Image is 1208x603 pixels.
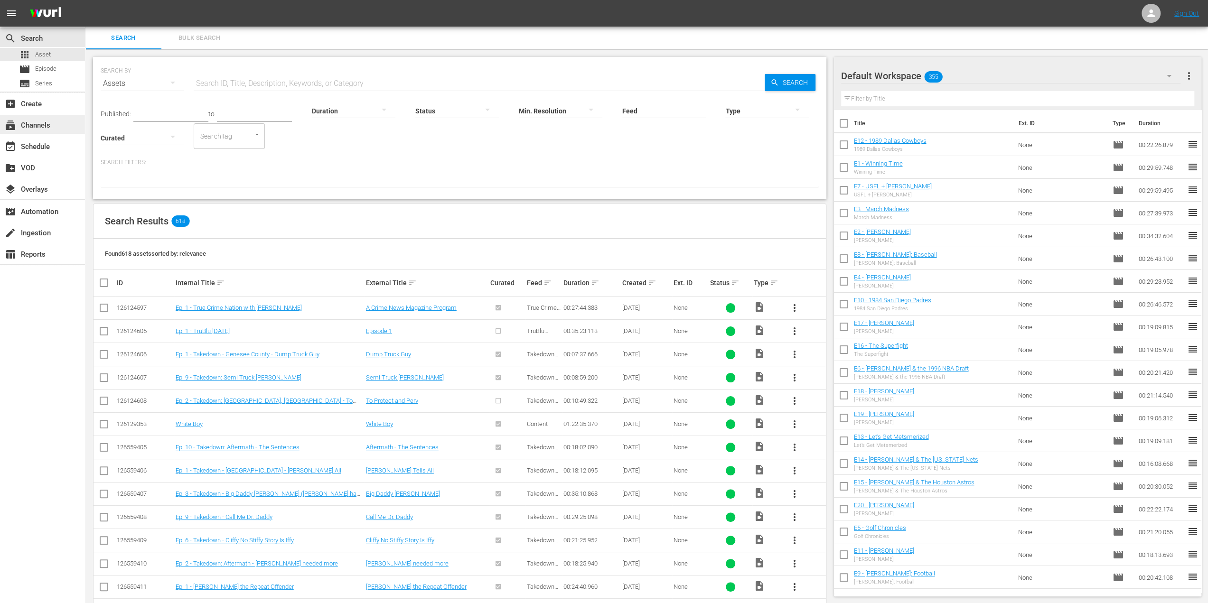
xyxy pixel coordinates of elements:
[783,436,806,459] button: more_vert
[35,50,51,59] span: Asset
[1187,343,1199,355] span: reorder
[366,304,457,311] a: A Crime News Magazine Program
[366,374,444,381] a: Semi Truck [PERSON_NAME]
[1014,566,1109,589] td: None
[176,277,363,288] div: Internal Title
[854,510,914,517] div: [PERSON_NAME]
[543,278,552,287] span: sort
[854,479,974,486] a: E15 - [PERSON_NAME] & The Houston Astros
[854,160,903,167] a: E1 - Winning Time
[1135,133,1187,156] td: 00:22:26.879
[754,441,765,452] span: Video
[754,580,765,592] span: Video
[490,279,524,287] div: Curated
[765,74,815,91] button: Search
[1187,571,1199,583] span: reorder
[19,49,30,60] span: Asset
[648,278,656,287] span: sort
[854,260,937,266] div: [PERSON_NAME]: Baseball
[176,513,272,520] a: Ep. 9 - Takedown - Call Me Dr. Daddy
[854,237,911,243] div: [PERSON_NAME]
[854,146,927,152] div: 1989 Dallas Cowboys
[854,419,914,426] div: [PERSON_NAME]
[35,79,52,88] span: Series
[1135,315,1187,338] td: 00:19:09.815
[854,283,911,289] div: [PERSON_NAME]
[924,67,942,87] span: 355
[527,420,548,427] span: Content
[1113,207,1124,219] span: Episode
[1113,412,1124,424] span: Episode
[1135,156,1187,179] td: 00:29:59.748
[527,277,561,288] div: Feed
[674,513,707,520] div: None
[854,205,909,213] a: E3 - March Madness
[622,420,671,427] div: [DATE]
[1187,139,1199,150] span: reorder
[854,433,929,440] a: E13 - Let’s Get Metsmerized
[854,169,903,175] div: Winning Time
[754,394,765,406] span: Video
[1014,407,1109,429] td: None
[854,579,935,585] div: [PERSON_NAME]: Football
[731,278,740,287] span: sort
[366,467,434,474] a: [PERSON_NAME] Tells All
[783,343,806,366] button: more_vert
[176,304,302,311] a: Ep. 1 - True Crime Nation with [PERSON_NAME]
[1113,503,1124,515] span: Episode
[101,110,131,118] span: Published:
[176,351,319,358] a: Ep. 1 - Takedown - Genesee County - Dump Truck Guy
[1135,202,1187,224] td: 00:27:39.973
[408,278,417,287] span: sort
[1135,566,1187,589] td: 00:20:42.108
[754,348,765,359] span: Video
[1187,412,1199,423] span: reorder
[783,366,806,389] button: more_vert
[527,304,561,333] span: True Crime Nation with [PERSON_NAME]
[563,513,619,520] div: 00:29:25.098
[35,64,56,74] span: Episode
[1135,407,1187,429] td: 00:19:06.312
[789,395,800,407] span: more_vert
[1187,184,1199,195] span: reorder
[754,487,765,499] span: Video
[622,560,671,567] div: [DATE]
[366,490,440,497] a: Big Daddy [PERSON_NAME]
[674,327,707,334] div: None
[789,511,800,523] span: more_vert
[789,418,800,430] span: more_vert
[854,306,931,312] div: 1984 San Diego Padres
[854,410,914,417] a: E19 - [PERSON_NAME]
[854,442,929,448] div: Let’s Get Metsmerized
[1187,252,1199,264] span: reorder
[117,397,172,404] div: 126124608
[1135,543,1187,566] td: 00:18:13.693
[563,444,619,451] div: 00:18:02.090
[5,141,16,152] span: Schedule
[854,297,931,304] a: E10 - 1984 San Diego Padres
[167,33,232,44] span: Bulk Search
[1113,321,1124,333] span: Episode
[854,183,932,190] a: E7 - USFL + [PERSON_NAME]
[527,444,559,472] span: Takedown with [PERSON_NAME]
[1187,526,1199,537] span: reorder
[366,351,411,358] a: Dump Truck Guy
[117,374,172,381] div: 126124607
[754,417,765,429] span: Video
[563,560,619,567] div: 00:18:25.940
[527,513,559,542] span: Takedown with [PERSON_NAME]
[770,278,778,287] span: sort
[176,374,301,381] a: Ep. 9 - Takedown: Semi Truck [PERSON_NAME]
[101,158,819,167] p: Search Filters:
[674,444,707,451] div: None
[1135,293,1187,315] td: 00:26:46.572
[19,64,30,75] span: Episode
[1014,133,1109,156] td: None
[171,215,189,227] span: 618
[1113,458,1124,469] span: Episode
[854,570,935,577] a: E9 - [PERSON_NAME]: Football
[1187,298,1199,309] span: reorder
[854,274,911,281] a: E4 - [PERSON_NAME]
[366,397,418,404] a: To Protect and Perv
[176,444,300,451] a: Ep. 10 - Takedown: Aftermath - The Sentences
